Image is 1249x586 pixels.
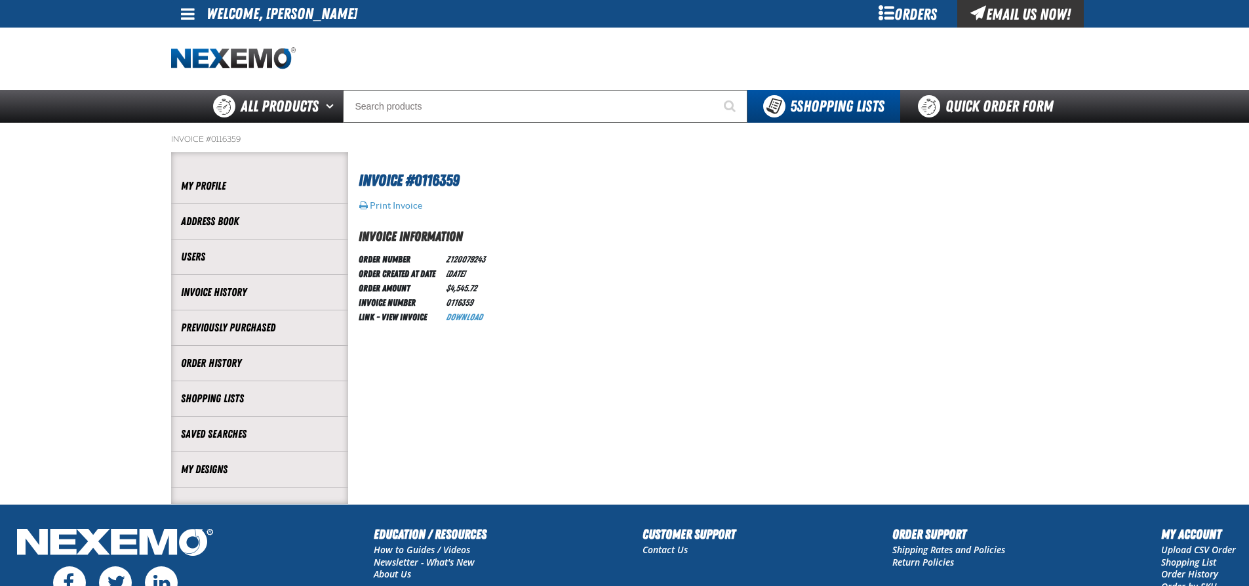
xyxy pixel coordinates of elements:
[171,47,296,70] img: Nexemo logo
[747,90,900,123] button: You have 5 Shopping Lists. Open to view details
[359,251,441,266] td: Order Number
[181,320,338,335] a: Previously Purchased
[892,543,1005,556] a: Shipping Rates and Policies
[359,199,423,211] button: Print Invoice
[441,295,490,309] td: 0116359
[374,543,470,556] a: How to Guides / Videos
[900,90,1078,123] a: Quick Order Form
[441,251,490,266] td: Z120079243
[343,90,747,123] input: Search
[181,462,338,477] a: My Designs
[359,280,441,295] td: Order Amount
[441,266,490,280] td: [DATE]
[181,285,338,300] a: Invoice History
[374,524,486,544] h2: Education / Resources
[13,524,217,563] img: Nexemo Logo
[715,90,747,123] button: Start Searching
[359,226,1079,246] h2: Invoice Information
[1161,543,1236,556] a: Upload CSV Order
[181,249,338,264] a: Users
[359,266,441,280] td: Order Created at Date
[441,280,490,295] td: $4,545.72
[241,94,319,118] span: All Products
[446,312,483,322] a: Download
[171,134,241,144] a: Invoice #0116359
[171,134,1079,144] nav: Breadcrumbs
[643,524,736,544] h2: Customer Support
[892,556,954,568] a: Return Policies
[171,47,296,70] a: Home
[1161,556,1216,568] a: Shopping List
[181,178,338,194] a: My Profile
[374,568,411,580] a: About Us
[1161,524,1236,544] h2: My Account
[359,171,460,190] span: Invoice #0116359
[181,427,338,442] a: Saved Searches
[374,556,475,568] a: Newsletter - What's New
[790,97,884,115] span: Shopping Lists
[359,309,441,324] td: Link - View Invoice
[181,356,338,371] a: Order History
[1161,568,1218,580] a: Order History
[892,524,1005,544] h2: Order Support
[359,295,441,309] td: Invoice Number
[181,391,338,406] a: Shopping Lists
[321,90,343,123] button: Open All Products pages
[643,543,688,556] a: Contact Us
[790,97,797,115] strong: 5
[181,214,338,229] a: Address Book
